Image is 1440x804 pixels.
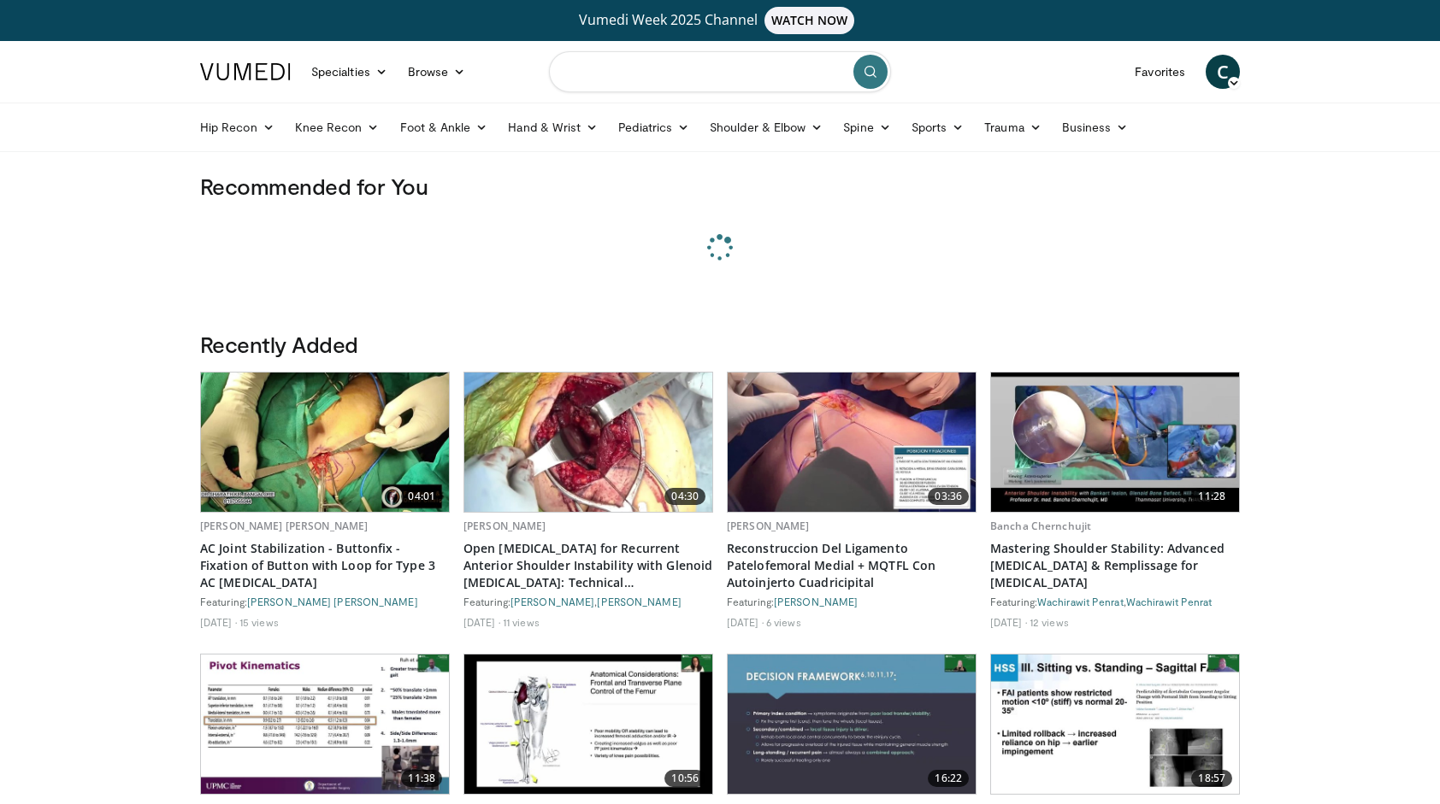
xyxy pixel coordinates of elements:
[1124,55,1195,89] a: Favorites
[664,488,705,505] span: 04:30
[200,540,450,591] a: AC Joint Stabilization - Buttonfix - Fixation of Button with Loop for Type 3 AC [MEDICAL_DATA]
[664,770,705,787] span: 10:56
[990,519,1091,533] a: Bancha Chernchujit
[1206,55,1240,89] a: C
[990,615,1027,629] li: [DATE]
[201,373,449,512] img: c2f644dc-a967-485d-903d-283ce6bc3929.620x360_q85_upscale.jpg
[463,540,713,591] a: Open [MEDICAL_DATA] for Recurrent Anterior Shoulder Instability with Glenoid [MEDICAL_DATA]: Tech...
[974,110,1052,144] a: Trauma
[203,7,1237,34] a: Vumedi Week 2025 ChannelWATCH NOW
[991,654,1239,794] img: 0bdaa4eb-40dd-479d-bd02-e24569e50eb5.620x360_q85_upscale.jpg
[200,595,450,608] div: Featuring:
[464,373,712,512] a: 04:30
[774,596,858,607] a: [PERSON_NAME]
[901,110,975,144] a: Sports
[728,373,976,512] a: 03:36
[766,615,801,629] li: 6 views
[463,595,713,608] div: Featuring: ,
[190,110,285,144] a: Hip Recon
[200,519,368,533] a: [PERSON_NAME] [PERSON_NAME]
[991,654,1239,794] a: 18:57
[727,540,977,591] a: Reconstruccion Del Ligamento Patelofemoral Medial + MQTFL Con Autoinjerto Cuadricipital
[991,373,1239,512] a: 11:28
[503,615,540,629] li: 11 views
[728,373,976,512] img: 48f6f21f-43ea-44b1-a4e1-5668875d038e.620x360_q85_upscale.jpg
[1030,615,1069,629] li: 12 views
[928,770,969,787] span: 16:22
[464,654,712,794] a: 10:56
[201,373,449,512] a: 04:01
[1052,110,1139,144] a: Business
[510,596,594,607] a: [PERSON_NAME]
[464,373,712,512] img: 2b2da37e-a9b6-423e-b87e-b89ec568d167.620x360_q85_upscale.jpg
[728,654,976,794] a: 16:22
[1191,770,1232,787] span: 18:57
[401,770,442,787] span: 11:38
[727,519,810,533] a: [PERSON_NAME]
[463,615,500,629] li: [DATE]
[201,654,449,794] a: 11:38
[833,110,900,144] a: Spine
[390,110,499,144] a: Foot & Ankle
[608,110,699,144] a: Pediatrics
[463,519,546,533] a: [PERSON_NAME]
[464,654,712,794] img: 292c1307-4274-4cce-a4ae-b6cd8cf7e8aa.620x360_q85_upscale.jpg
[398,55,476,89] a: Browse
[201,654,449,794] img: 6da35c9a-c555-4f75-a3af-495e0ca8239f.620x360_q85_upscale.jpg
[285,110,390,144] a: Knee Recon
[990,595,1240,608] div: Featuring: ,
[200,615,237,629] li: [DATE]
[301,55,398,89] a: Specialties
[727,595,977,608] div: Featuring:
[200,173,1240,200] h3: Recommended for You
[764,7,855,34] span: WATCH NOW
[200,63,291,80] img: VuMedi Logo
[991,373,1239,512] img: 12bfd8a1-61c9-4857-9f26-c8a25e8997c8.620x360_q85_upscale.jpg
[549,51,891,92] input: Search topics, interventions
[1037,596,1124,607] a: Wachirawit Penrat
[1126,596,1213,607] a: Wachirawit Penrat
[597,596,681,607] a: [PERSON_NAME]
[498,110,608,144] a: Hand & Wrist
[727,615,764,629] li: [DATE]
[200,331,1240,358] h3: Recently Added
[1191,488,1232,505] span: 11:28
[247,596,418,607] a: [PERSON_NAME] [PERSON_NAME]
[728,654,976,794] img: f98fa5b6-d79e-4118-8ddc-4ffabcff162a.620x360_q85_upscale.jpg
[990,540,1240,591] a: Mastering Shoulder Stability: Advanced [MEDICAL_DATA] & Remplissage for [MEDICAL_DATA]
[239,615,279,629] li: 15 views
[401,488,442,505] span: 04:01
[699,110,833,144] a: Shoulder & Elbow
[928,488,969,505] span: 03:36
